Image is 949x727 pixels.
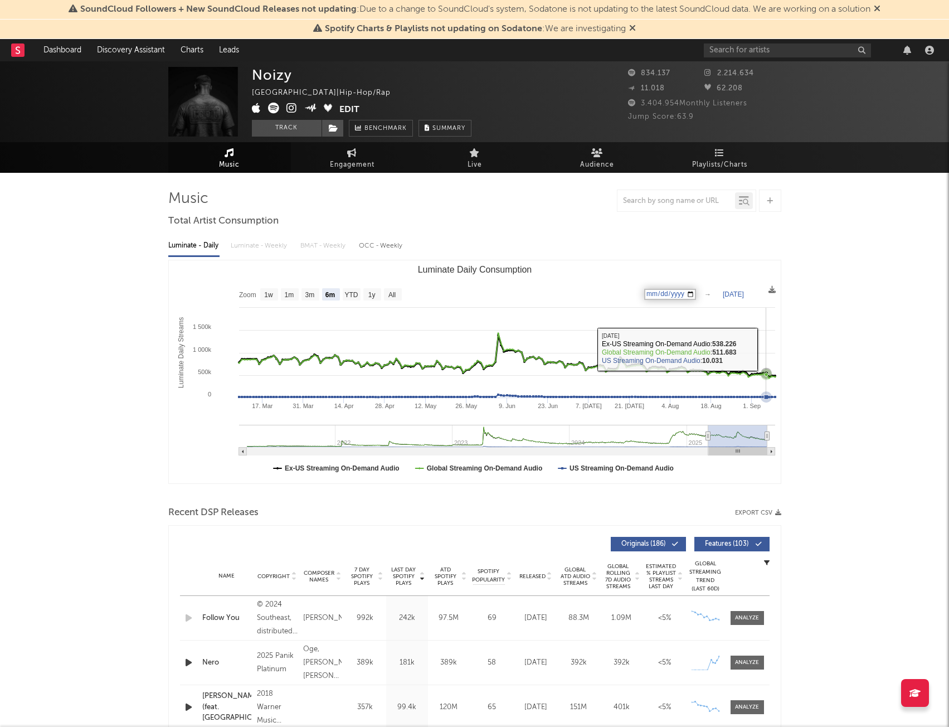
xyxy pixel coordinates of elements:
[426,464,542,472] text: Global Streaming On-Demand Audio
[628,113,694,120] span: Jump Score: 63.9
[723,290,744,298] text: [DATE]
[615,403,644,409] text: 21. [DATE]
[389,566,418,587] span: Last Day Spotify Plays
[330,158,374,172] span: Engagement
[538,403,558,409] text: 23. Jun
[743,403,761,409] text: 1. Sep
[168,506,259,520] span: Recent DSP Releases
[198,369,211,375] text: 500k
[473,657,512,668] div: 58
[499,403,515,409] text: 9. Jun
[388,291,395,299] text: All
[431,657,467,668] div: 389k
[192,346,211,353] text: 1 000k
[702,541,753,547] span: Features ( 103 )
[202,613,251,624] a: Follow You
[389,613,425,624] div: 242k
[303,643,342,683] div: Oge, [PERSON_NAME], [PERSON_NAME] & Noizy
[603,613,640,624] div: 1.09M
[347,566,377,587] span: 7 Day Spotify Plays
[455,403,478,409] text: 26. May
[704,290,711,298] text: →
[202,657,251,668] a: Nero
[735,510,781,516] button: Export CSV
[536,142,659,173] a: Audience
[659,142,781,173] a: Playlists/Charts
[359,236,403,255] div: OCC - Weekly
[700,403,721,409] text: 18. Aug
[661,403,679,409] text: 4. Aug
[89,39,173,61] a: Discovery Assistant
[284,291,294,299] text: 1m
[431,566,460,587] span: ATD Spotify Plays
[173,39,211,61] a: Charts
[344,291,358,299] text: YTD
[413,142,536,173] a: Live
[431,702,467,713] div: 120M
[560,566,591,587] span: Global ATD Audio Streams
[325,25,626,33] span: : We are investigating
[580,158,614,172] span: Audience
[704,70,754,77] span: 2.214.634
[347,657,383,668] div: 389k
[603,563,634,590] span: Global Rolling 7D Audio Streams
[257,598,298,638] div: © 2024 Southeast, distributed by Universal Music / Ventura Records
[80,5,357,14] span: SoundCloud Followers + New SoundCloud Releases not updating
[417,265,532,274] text: Luminate Daily Consumption
[347,613,383,624] div: 992k
[575,403,601,409] text: 7. [DATE]
[473,613,512,624] div: 69
[603,702,640,713] div: 401k
[339,103,359,117] button: Edit
[349,120,413,137] a: Benchmark
[211,39,247,61] a: Leads
[368,291,375,299] text: 1y
[617,197,735,206] input: Search by song name or URL
[168,142,291,173] a: Music
[628,70,670,77] span: 834.137
[36,39,89,61] a: Dashboard
[560,613,597,624] div: 88.3M
[692,158,747,172] span: Playlists/Charts
[207,391,211,398] text: 0
[389,657,425,668] div: 181k
[618,541,669,547] span: Originals ( 186 )
[325,25,542,33] span: Spotify Charts & Playlists not updating on Sodatone
[611,537,686,551] button: Originals(186)
[177,317,184,388] text: Luminate Daily Streams
[689,560,722,593] div: Global Streaming Trend (Last 60D)
[325,291,334,299] text: 6m
[472,568,505,584] span: Spotify Popularity
[646,613,683,624] div: <5%
[192,323,211,330] text: 1 500k
[646,657,683,668] div: <5%
[646,702,683,713] div: <5%
[239,291,256,299] text: Zoom
[629,25,636,33] span: Dismiss
[473,702,512,713] div: 65
[168,236,220,255] div: Luminate - Daily
[364,122,407,135] span: Benchmark
[432,125,465,132] span: Summary
[628,85,665,92] span: 11.018
[285,464,400,472] text: Ex-US Streaming On-Demand Audio
[570,464,674,472] text: US Streaming On-Demand Audio
[347,702,383,713] div: 357k
[305,291,314,299] text: 3m
[168,215,279,228] span: Total Artist Consumption
[219,158,240,172] span: Music
[252,86,403,100] div: [GEOGRAPHIC_DATA] | Hip-Hop/Rap
[628,100,747,107] span: 3.404.954 Monthly Listeners
[418,120,471,137] button: Summary
[694,537,770,551] button: Features(103)
[334,403,353,409] text: 14. Apr
[202,572,251,580] div: Name
[517,613,554,624] div: [DATE]
[257,573,290,580] span: Copyright
[303,612,342,625] div: [PERSON_NAME]
[252,403,273,409] text: 17. Mar
[646,563,677,590] span: Estimated % Playlist Streams Last Day
[169,260,781,483] svg: Luminate Daily Consumption
[303,570,335,583] span: Composer Names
